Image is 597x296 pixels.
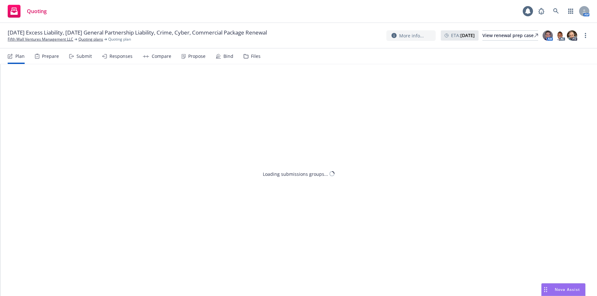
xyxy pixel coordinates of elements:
[77,54,92,59] div: Submit
[263,170,328,177] div: Loading submissions groups...
[567,30,577,41] img: photo
[188,54,206,59] div: Propose
[482,31,538,40] div: View renewal prep case
[42,54,59,59] div: Prepare
[27,9,47,14] span: Quoting
[451,32,475,39] span: ETA :
[8,29,267,36] span: [DATE] Excess Liability, [DATE] General Partnership Liability, Crime, Cyber, Commercial Package R...
[15,54,25,59] div: Plan
[541,283,585,296] button: Nova Assist
[555,287,580,292] span: Nova Assist
[582,32,589,39] a: more
[8,36,73,42] a: Fifth Wall Ventures Management LLC
[5,2,49,20] a: Quoting
[251,54,261,59] div: Files
[399,32,424,39] span: More info...
[482,30,538,41] a: View renewal prep case
[555,30,565,41] img: photo
[535,5,548,18] a: Report a Bug
[542,284,550,296] div: Drag to move
[564,5,577,18] a: Switch app
[152,54,171,59] div: Compare
[543,30,553,41] img: photo
[550,5,562,18] a: Search
[109,54,133,59] div: Responses
[460,32,475,38] strong: [DATE]
[223,54,233,59] div: Bind
[78,36,103,42] a: Quoting plans
[108,36,131,42] span: Quoting plan
[386,30,436,41] button: More info...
